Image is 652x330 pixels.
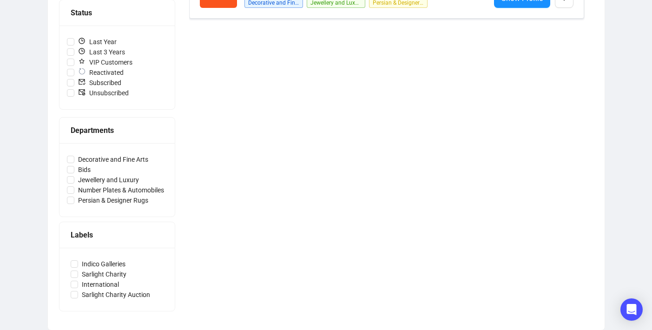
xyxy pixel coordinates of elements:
[74,78,125,88] span: Subscribed
[620,298,643,321] div: Open Intercom Messenger
[74,165,94,175] span: Bids
[78,259,129,269] span: Indico Galleries
[74,195,152,205] span: Persian & Designer Rugs
[74,67,127,78] span: Reactivated
[78,279,123,290] span: International
[71,7,164,19] div: Status
[74,185,168,195] span: Number Plates & Automobiles
[71,125,164,136] div: Departments
[74,47,129,57] span: Last 3 Years
[74,154,152,165] span: Decorative and Fine Arts
[78,269,130,279] span: Sarlight Charity
[78,290,154,300] span: Sarlight Charity Auction
[74,88,132,98] span: Unsubscribed
[71,229,164,241] div: Labels
[74,175,143,185] span: Jewellery and Luxury
[74,37,120,47] span: Last Year
[74,57,136,67] span: VIP Customers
